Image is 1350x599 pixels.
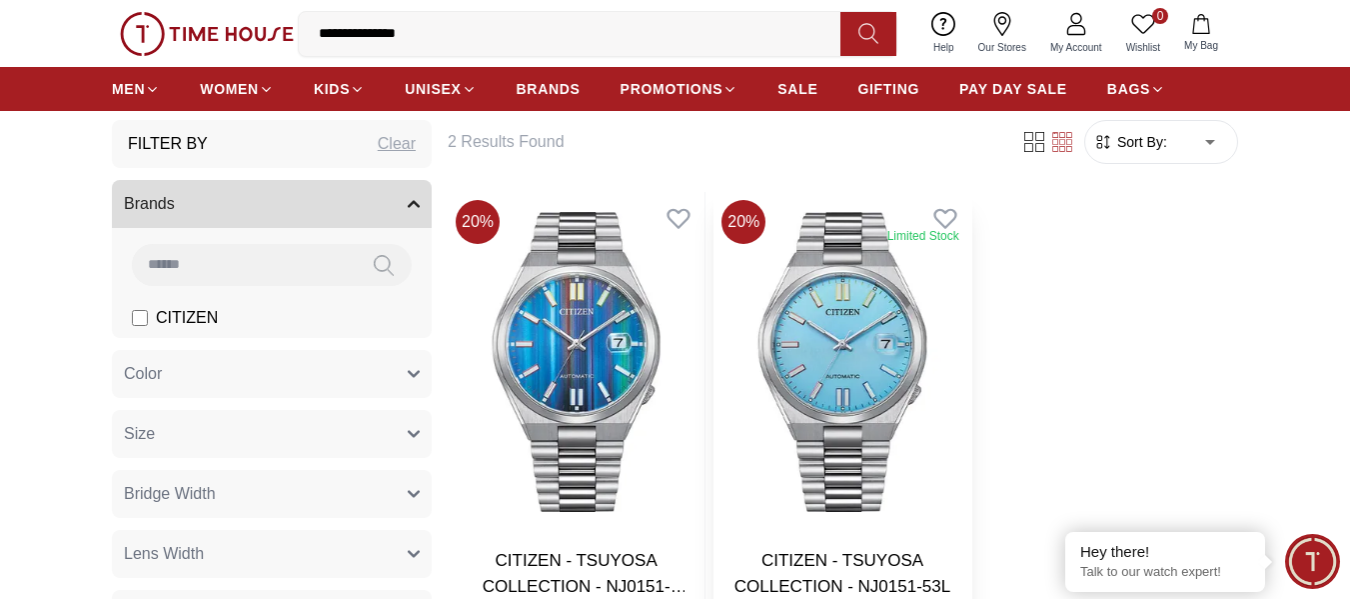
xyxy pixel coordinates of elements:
[124,482,216,506] span: Bridge Width
[132,310,148,326] input: CITIZEN
[1080,564,1250,581] p: Talk to our watch expert!
[112,410,432,458] button: Size
[1172,10,1230,57] button: My Bag
[314,71,365,107] a: KIDS
[112,470,432,518] button: Bridge Width
[777,79,817,99] span: SALE
[621,71,738,107] a: PROMOTIONS
[1285,534,1340,589] div: Chat Widget
[1176,38,1226,53] span: My Bag
[925,40,962,55] span: Help
[200,79,259,99] span: WOMEN
[1152,8,1168,24] span: 0
[517,71,581,107] a: BRANDS
[456,200,500,244] span: 20 %
[1118,40,1168,55] span: Wishlist
[448,192,704,532] img: CITIZEN - TSUYOSA COLLECTION - NJ0151-53W
[1042,40,1110,55] span: My Account
[405,79,461,99] span: UNISEX
[713,192,970,532] img: CITIZEN - TSUYOSA COLLECTION - NJ0151-53L
[1093,132,1167,152] button: Sort By:
[959,79,1067,99] span: PAY DAY SALE
[124,422,155,446] span: Size
[734,551,950,596] a: CITIZEN - TSUYOSA COLLECTION - NJ0151-53L
[405,71,476,107] a: UNISEX
[112,79,145,99] span: MEN
[200,71,274,107] a: WOMEN
[124,362,162,386] span: Color
[156,306,218,330] span: CITIZEN
[857,71,919,107] a: GIFTING
[857,79,919,99] span: GIFTING
[128,132,208,156] h3: Filter By
[378,132,416,156] div: Clear
[448,130,996,154] h6: 2 Results Found
[112,350,432,398] button: Color
[1080,542,1250,562] div: Hey there!
[1113,132,1167,152] span: Sort By:
[314,79,350,99] span: KIDS
[921,8,966,59] a: Help
[112,71,160,107] a: MEN
[1114,8,1172,59] a: 0Wishlist
[970,40,1034,55] span: Our Stores
[517,79,581,99] span: BRANDS
[112,530,432,578] button: Lens Width
[721,200,765,244] span: 20 %
[621,79,723,99] span: PROMOTIONS
[959,71,1067,107] a: PAY DAY SALE
[120,12,294,56] img: ...
[112,180,432,228] button: Brands
[1107,71,1165,107] a: BAGS
[887,228,959,244] div: Limited Stock
[966,8,1038,59] a: Our Stores
[124,192,175,216] span: Brands
[124,542,204,566] span: Lens Width
[777,71,817,107] a: SALE
[1107,79,1150,99] span: BAGS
